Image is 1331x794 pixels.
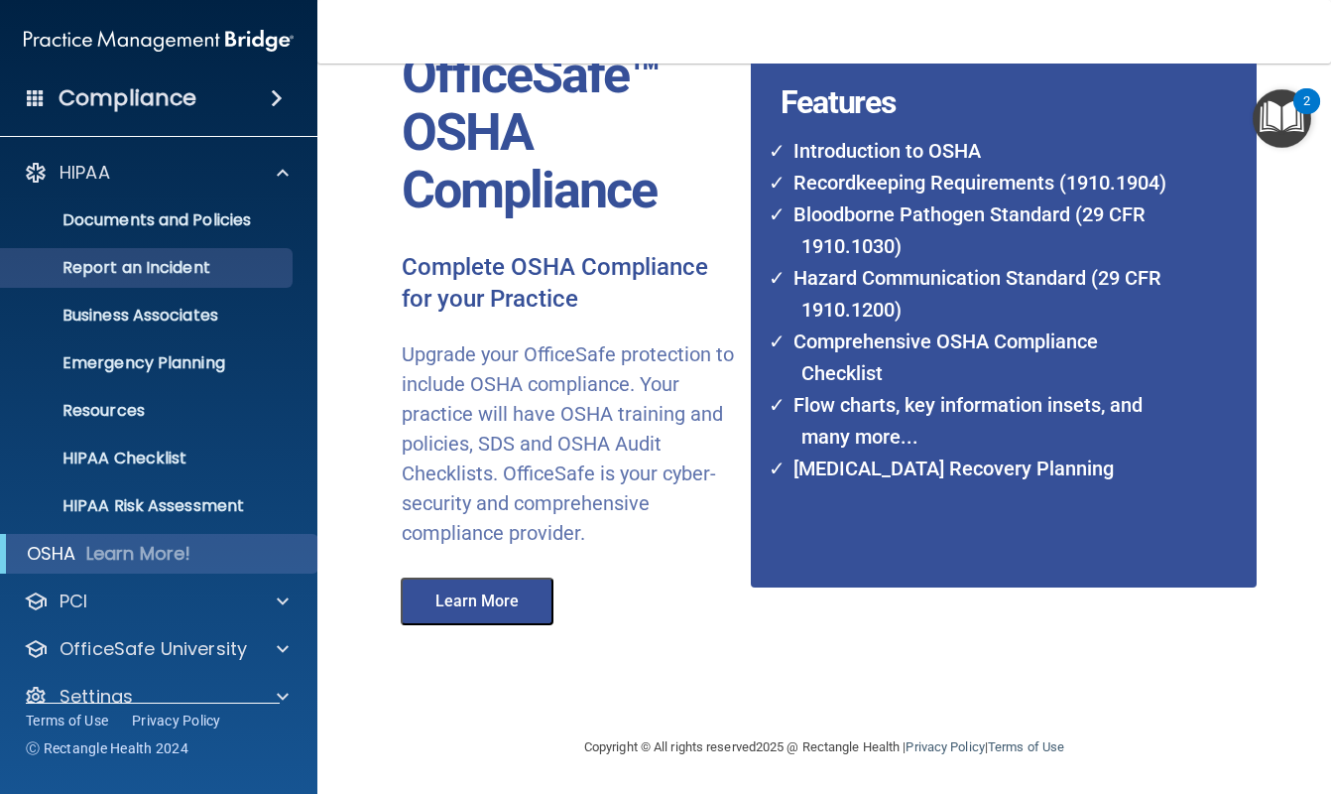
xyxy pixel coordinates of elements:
[782,198,1178,262] li: Bloodborne Pathogen Standard (29 CFR 1910.1030)
[462,716,1186,779] div: Copyright © All rights reserved 2025 @ Rectangle Health | |
[402,339,736,548] p: Upgrade your OfficeSafe protection to include OSHA compliance. Your practice will have OSHA train...
[782,167,1178,198] li: Recordkeeping Requirements (1910.1904)
[13,258,284,278] p: Report an Incident
[782,135,1178,167] li: Introduction to OSHA
[782,453,1178,484] li: [MEDICAL_DATA] Recovery Planning
[988,653,1307,732] iframe: Drift Widget Chat Controller
[13,449,284,468] p: HIPAA Checklist
[132,711,221,730] a: Privacy Policy
[1253,89,1311,148] button: Open Resource Center, 2 new notifications
[988,739,1064,754] a: Terms of Use
[751,46,1204,85] h4: Features
[60,637,247,661] p: OfficeSafe University
[24,590,289,613] a: PCI
[59,84,196,112] h4: Compliance
[24,21,294,61] img: PMB logo
[782,389,1178,453] li: Flow charts, key information insets, and many more...
[24,637,289,661] a: OfficeSafe University
[26,738,188,758] span: Ⓒ Rectangle Health 2024
[13,353,284,373] p: Emergency Planning
[906,739,984,754] a: Privacy Policy
[26,711,108,730] a: Terms of Use
[86,542,191,566] p: Learn More!
[13,401,284,421] p: Resources
[782,262,1178,326] li: Hazard Communication Standard (29 CFR 1910.1200)
[13,306,284,326] p: Business Associates
[27,542,76,566] p: OSHA
[60,161,110,185] p: HIPAA
[387,595,573,609] a: Learn More
[402,47,736,220] p: OfficeSafe™ OSHA Compliance
[60,590,87,613] p: PCI
[60,685,133,709] p: Settings
[401,578,553,625] button: Learn More
[13,210,284,230] p: Documents and Policies
[13,496,284,516] p: HIPAA Risk Assessment
[782,326,1178,389] li: Comprehensive OSHA Compliance Checklist
[1303,101,1310,127] div: 2
[402,252,736,316] p: Complete OSHA Compliance for your Practice
[24,161,289,185] a: HIPAA
[24,685,289,709] a: Settings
